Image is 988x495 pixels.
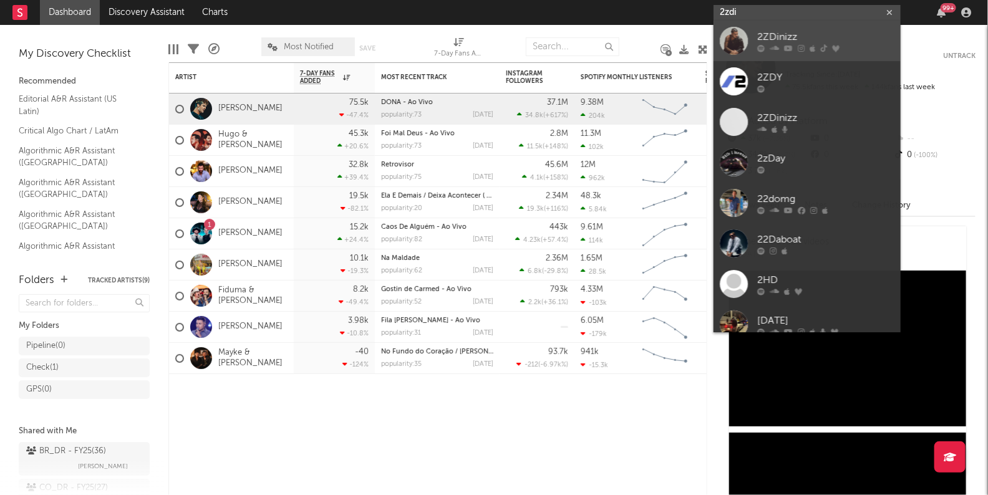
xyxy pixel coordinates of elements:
div: Folders [19,273,54,288]
a: 2ZDY [714,61,901,102]
a: Hugo & [PERSON_NAME] [218,130,288,151]
a: Fiduma & [PERSON_NAME] [218,286,288,307]
div: 0 [893,147,976,163]
div: 114k [581,236,603,244]
div: A&R Pipeline [208,31,220,67]
div: 941k [581,348,599,356]
div: [DATE] [473,236,493,243]
div: [DATE] [473,143,493,150]
div: Foi Mal Deus - Ao Vivo [381,130,493,137]
div: 48.3k [581,192,601,200]
div: 2zDay [757,151,894,166]
div: Spotify Monthly Listeners [581,74,674,81]
div: -40 [355,348,369,356]
a: 2ZDinizz [714,21,901,61]
div: Retrovisor [381,161,493,168]
div: Na Maldade [381,255,493,262]
div: -47.4 % [339,111,369,119]
div: 45.3k [349,130,369,138]
div: Caos De Alguém - Ao Vivo [381,224,493,231]
div: popularity: 31 [381,330,421,337]
input: Search... [526,37,619,56]
span: 4.1k [530,175,543,181]
div: 2ZDinizz [757,111,894,126]
svg: Chart title [637,94,693,125]
span: -29.8 % [544,268,566,275]
span: +617 % [545,112,566,119]
a: 2zDay [714,142,901,183]
div: 3.98k [348,317,369,325]
div: 2.36M [546,254,568,262]
div: 22Daboat [757,233,894,247]
div: ( ) [522,173,568,181]
div: Fila De Bobo - Ao Vivo [381,317,493,324]
div: 962k [581,174,605,182]
a: [PERSON_NAME] [218,228,283,239]
span: 6.8k [528,268,542,275]
div: 15.2k [350,223,369,231]
div: -49.4 % [339,298,369,306]
div: Ela É Demais / Deixa Acontecer ( Ao Vivo ) [381,193,493,199]
a: Fila [PERSON_NAME] - Ao Vivo [381,317,480,324]
div: Most Recent Track [381,74,475,81]
span: +36.1 % [543,299,566,306]
input: Search for artists [714,5,901,21]
div: -- [893,131,976,147]
div: popularity: 73 [381,143,422,150]
a: Critical Algo Chart / LatAm [19,124,137,138]
span: 34.8k [525,112,543,119]
div: popularity: 20 [381,205,422,212]
div: 12M [581,161,596,169]
div: -15.3k [581,361,608,369]
div: -179k [581,330,607,338]
span: +57.4 % [543,237,566,244]
div: Artist [175,74,269,81]
div: [DATE] [473,299,493,305]
div: 8.2k [353,286,369,294]
div: Instagram Followers [506,70,550,85]
div: [DATE] [473,267,493,274]
div: -10.8 % [340,329,369,337]
div: popularity: 35 [381,361,422,368]
div: 93.7k [548,348,568,356]
div: 19.5k [349,192,369,200]
div: Gostin de Carmed - Ao Vivo [381,286,493,293]
svg: Chart title [637,187,693,218]
div: ( ) [519,204,568,213]
input: Search for folders... [19,294,150,312]
button: Tracked Artists(9) [88,277,150,284]
a: Check(1) [19,358,150,377]
a: 22Daboat [714,223,901,264]
a: 2ZDinizz [714,102,901,142]
div: [DATE] [473,361,493,368]
div: ( ) [520,267,568,275]
div: 7-Day Fans Added (7-Day Fans Added) [434,47,484,62]
svg: Chart title [637,156,693,187]
div: 75.5k [349,99,369,107]
div: +39.4 % [337,173,369,181]
div: Pipeline ( 0 ) [26,339,65,353]
div: ( ) [515,236,568,244]
div: 102k [581,143,604,151]
div: 45.6M [545,161,568,169]
a: Pipeline(0) [19,337,150,355]
svg: Chart title [637,125,693,156]
a: Algorithmic A&R Assistant ([GEOGRAPHIC_DATA]) [19,176,137,201]
a: Retrovisor [381,161,414,168]
span: +148 % [545,143,566,150]
a: [PERSON_NAME] [218,259,283,270]
div: Edit Columns [168,31,178,67]
div: 4.33M [581,286,603,294]
span: +158 % [545,175,566,181]
a: BR_DR - FY25(36)[PERSON_NAME] [19,442,150,476]
a: 22domg [714,183,901,223]
div: 10.1k [350,254,369,262]
span: -100 % [913,152,938,159]
div: 1.65M [581,254,603,262]
div: [DATE] [473,112,493,118]
div: -103k [581,299,607,307]
div: [DATE] [473,205,493,212]
div: Recommended [19,74,150,89]
div: My Folders [19,319,150,334]
div: 11.3M [581,130,601,138]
